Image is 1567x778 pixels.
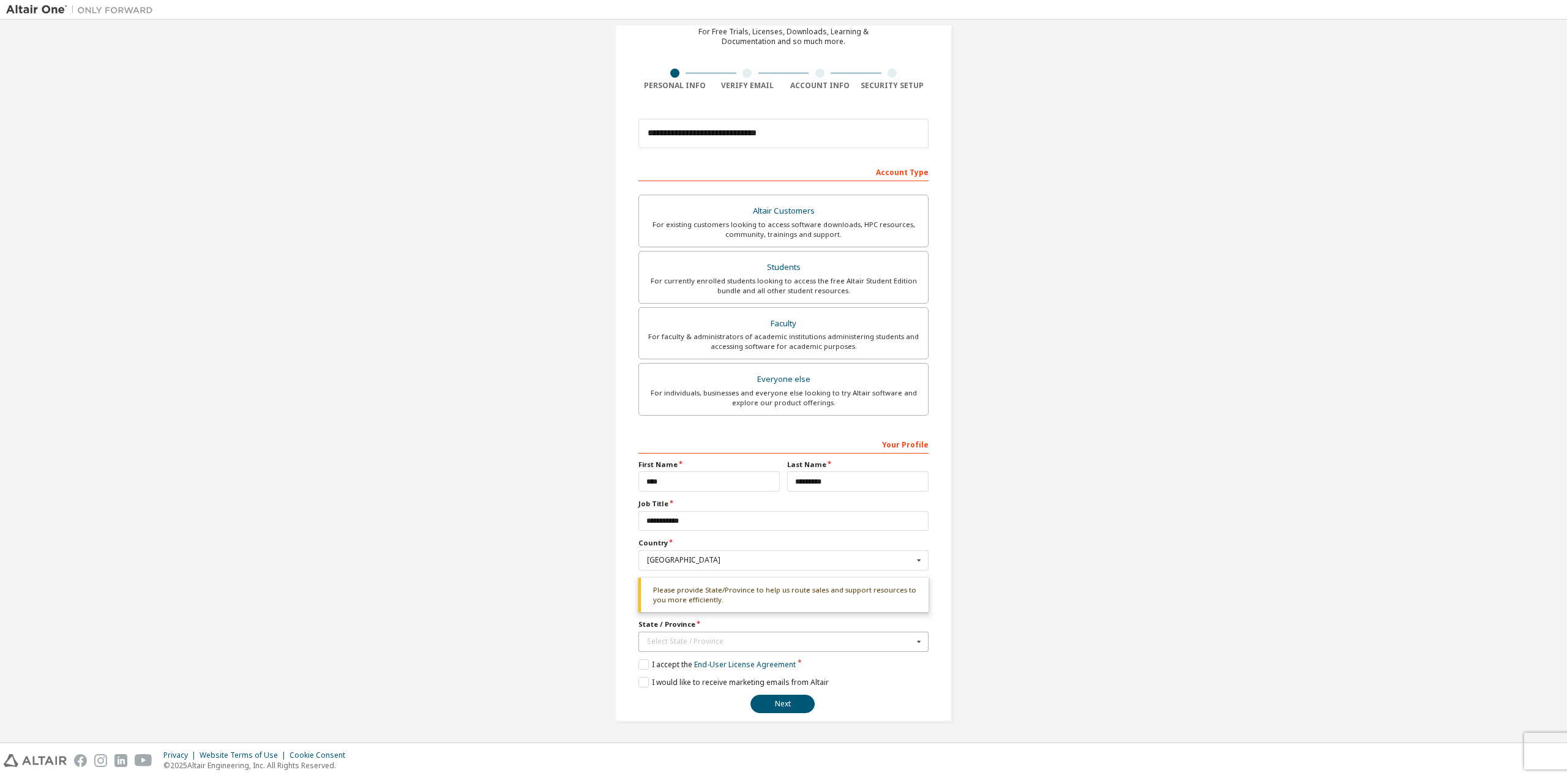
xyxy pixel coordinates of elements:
div: Verify Email [711,81,784,91]
label: I accept the [638,659,796,670]
div: Your Profile [638,434,929,454]
img: instagram.svg [94,754,107,767]
div: Privacy [163,750,200,760]
img: youtube.svg [135,754,152,767]
label: I would like to receive marketing emails from Altair [638,677,829,687]
div: Personal Info [638,81,711,91]
div: Altair Customers [646,203,921,220]
label: First Name [638,460,780,469]
div: For individuals, businesses and everyone else looking to try Altair software and explore our prod... [646,388,921,408]
div: Website Terms of Use [200,750,290,760]
label: State / Province [638,619,929,629]
p: © 2025 Altair Engineering, Inc. All Rights Reserved. [163,760,353,771]
label: Country [638,538,929,548]
img: linkedin.svg [114,754,127,767]
div: Account Type [638,162,929,181]
label: Job Title [638,499,929,509]
label: Last Name [787,460,929,469]
div: [GEOGRAPHIC_DATA] [647,556,913,564]
div: Faculty [646,315,921,332]
button: Next [750,695,815,713]
img: facebook.svg [74,754,87,767]
div: For existing customers looking to access software downloads, HPC resources, community, trainings ... [646,220,921,239]
div: For faculty & administrators of academic institutions administering students and accessing softwa... [646,332,921,351]
img: Altair One [6,4,159,16]
div: For Free Trials, Licenses, Downloads, Learning & Documentation and so much more. [698,27,869,47]
div: Please provide State/Province to help us route sales and support resources to you more efficiently. [638,578,929,613]
div: Everyone else [646,371,921,388]
div: For currently enrolled students looking to access the free Altair Student Edition bundle and all ... [646,276,921,296]
div: Security Setup [856,81,929,91]
div: Cookie Consent [290,750,353,760]
div: Account Info [783,81,856,91]
a: End-User License Agreement [694,659,796,670]
div: Students [646,259,921,276]
img: altair_logo.svg [4,754,67,767]
div: Select State / Province [647,638,913,645]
